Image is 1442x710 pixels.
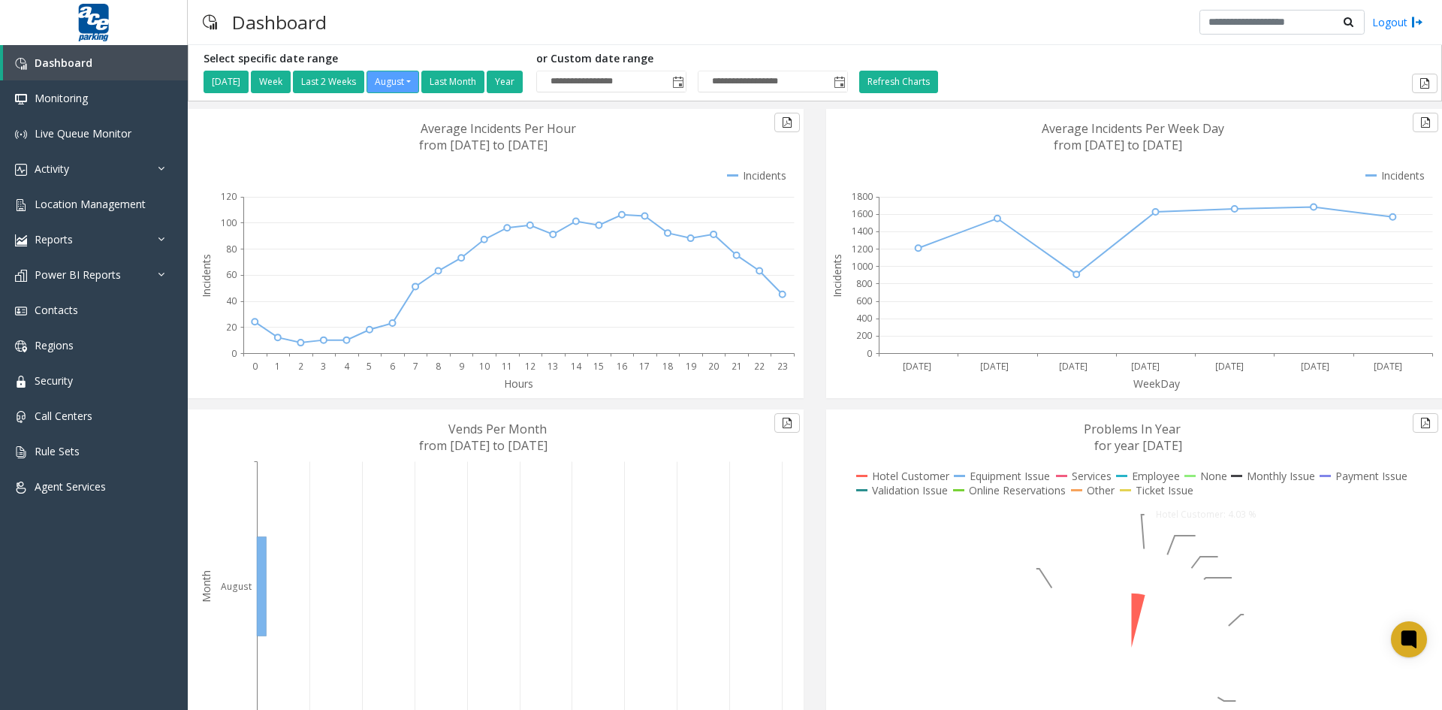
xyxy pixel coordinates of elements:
text: 1200 [852,243,873,255]
text: [DATE] [1131,360,1160,373]
span: Reports [35,232,73,246]
img: pageIcon [203,4,217,41]
text: 1000 [852,260,873,273]
button: Last 2 Weeks [293,71,364,93]
text: 15 [593,360,604,373]
img: 'icon' [15,128,27,140]
text: Average Incidents Per Week Day [1042,120,1224,137]
button: Export to pdf [1412,74,1437,93]
button: Export to pdf [1413,113,1438,132]
text: Vends Per Month [448,421,547,437]
text: 21 [732,360,742,373]
text: [DATE] [1215,360,1244,373]
img: 'icon' [15,199,27,211]
img: 'icon' [15,411,27,423]
text: 1400 [852,225,873,237]
h3: Dashboard [225,4,334,41]
text: 5 [367,360,372,373]
text: 14 [571,360,582,373]
img: 'icon' [15,340,27,352]
img: 'icon' [15,376,27,388]
text: from [DATE] to [DATE] [1054,137,1182,153]
text: 60 [226,268,237,281]
text: [DATE] [980,360,1009,373]
text: 0 [231,347,237,360]
span: Security [35,373,73,388]
text: Hotel Customer: 4.03 % [1156,508,1256,521]
a: Logout [1372,14,1423,30]
text: 2 [298,360,303,373]
img: 'icon' [15,58,27,70]
span: Activity [35,162,69,176]
h5: or Custom date range [536,53,848,65]
span: Agent Services [35,479,106,494]
text: from [DATE] to [DATE] [419,137,548,153]
text: 9 [459,360,464,373]
img: 'icon' [15,93,27,105]
text: 1800 [852,190,873,203]
text: 100 [221,216,237,229]
span: Rule Sets [35,444,80,458]
text: 20 [708,360,719,373]
text: 18 [662,360,673,373]
button: Export to pdf [774,113,800,132]
text: for year [DATE] [1094,437,1182,454]
text: Incidents [830,254,844,298]
button: August [367,71,419,93]
span: Live Queue Monitor [35,126,131,140]
text: 16 [617,360,627,373]
text: 22 [754,360,765,373]
text: 23 [777,360,788,373]
img: 'icon' [15,270,27,282]
text: 6 [390,360,395,373]
button: Year [487,71,523,93]
span: Toggle popup [669,71,686,92]
text: Incidents [199,254,213,298]
span: Call Centers [35,409,92,423]
span: Dashboard [35,56,92,70]
text: 20 [226,321,237,334]
text: Problems In Year [1084,421,1181,437]
span: Regions [35,338,74,352]
text: August [221,580,252,593]
button: Export to pdf [1413,413,1438,433]
button: Week [251,71,291,93]
text: Hours [504,376,533,391]
h5: Select specific date range [204,53,525,65]
text: 10 [479,360,490,373]
span: Monitoring [35,91,88,105]
text: 4 [344,360,350,373]
text: 0 [867,347,872,360]
text: 1600 [852,207,873,220]
button: Refresh Charts [859,71,938,93]
img: 'icon' [15,305,27,317]
img: 'icon' [15,164,27,176]
img: 'icon' [15,234,27,246]
text: Average Incidents Per Hour [421,120,576,137]
text: 7 [413,360,418,373]
text: 600 [856,295,872,307]
text: 11 [502,360,512,373]
text: 80 [226,243,237,255]
span: Toggle popup [831,71,847,92]
text: [DATE] [1301,360,1329,373]
button: Last Month [421,71,484,93]
text: [DATE] [1374,360,1402,373]
text: 0 [252,360,258,373]
text: 800 [856,277,872,290]
text: Month [199,570,213,603]
text: 120 [221,190,237,203]
img: logout [1411,14,1423,30]
text: 19 [686,360,696,373]
text: 17 [639,360,650,373]
text: 1 [275,360,280,373]
text: [DATE] [1059,360,1088,373]
button: [DATE] [204,71,249,93]
text: 3 [321,360,326,373]
span: Location Management [35,197,146,211]
text: [DATE] [903,360,931,373]
text: 40 [226,295,237,307]
text: 13 [548,360,558,373]
text: WeekDay [1133,376,1181,391]
span: Power BI Reports [35,267,121,282]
